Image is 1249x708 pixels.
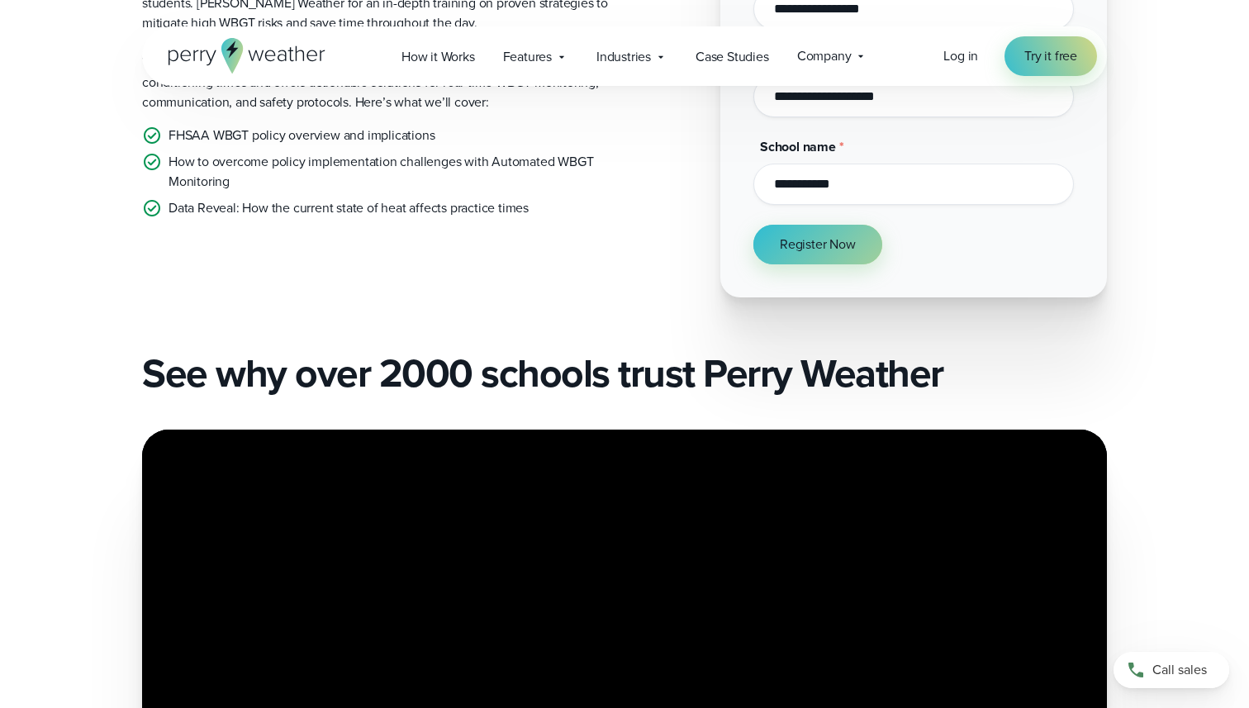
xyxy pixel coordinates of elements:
h2: See why over 2000 schools trust Perry Weather [142,350,1107,397]
span: How it Works [401,47,475,67]
a: Case Studies [681,40,783,74]
a: How it Works [387,40,489,74]
span: Industries [596,47,651,67]
span: School name [760,137,836,156]
span: Case Studies [696,47,769,67]
span: Register Now [780,235,856,254]
span: Log in [943,46,978,65]
span: Call sales [1152,660,1207,680]
a: Call sales [1114,652,1229,688]
button: Register Now [753,225,882,264]
p: Data Reveal: How the current state of heat affects practice times [169,198,529,218]
span: Try it free [1024,46,1077,66]
p: How to overcome policy implementation challenges with Automated WBGT Monitoring [169,152,611,192]
a: Log in [943,46,978,66]
span: Company [797,46,852,66]
p: FHSAA WBGT policy overview and implications [169,126,435,145]
a: Try it free [1004,36,1097,76]
span: Features [503,47,552,67]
